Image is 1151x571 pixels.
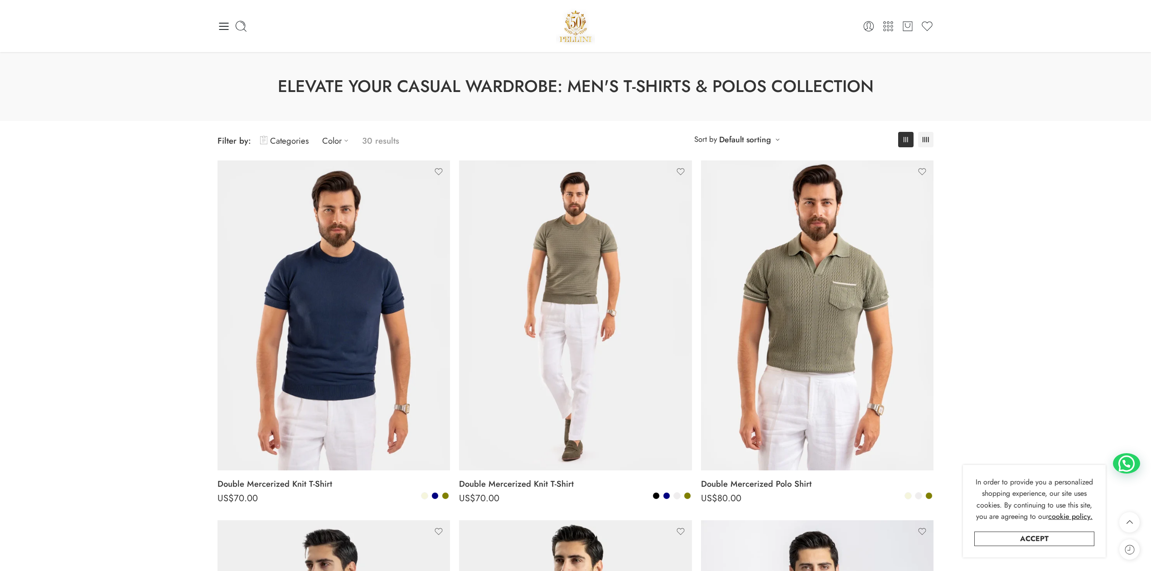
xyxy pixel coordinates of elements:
[901,20,914,33] a: Cart
[719,133,771,146] a: Default sorting
[921,20,933,33] a: Wishlist
[23,75,1128,98] h1: Elevate Your Casual Wardrobe: Men's T-Shirts & Polos Collection
[362,130,399,151] p: 30 results
[441,492,450,500] a: Olive
[701,492,717,505] span: US$
[459,492,499,505] bdi: 70.00
[914,492,923,500] a: Off-White
[218,135,251,147] span: Filter by:
[322,130,353,151] a: Color
[673,492,681,500] a: Off-White
[862,20,875,33] a: Login / Register
[459,475,692,493] a: Double Mercerized Knit T-Shirt
[218,492,234,505] span: US$
[431,492,439,500] a: Navy
[701,475,933,493] a: Double Mercerized Polo Shirt
[218,475,450,493] a: Double Mercerized Knit T-Shirt
[652,492,660,500] a: Black
[260,130,309,151] a: Categories
[904,492,912,500] a: Beige
[556,7,595,45] img: Pellini
[556,7,595,45] a: Pellini -
[218,492,258,505] bdi: 70.00
[683,492,692,500] a: Olive
[925,492,933,500] a: Olive
[976,477,1093,522] span: In order to provide you a personalized shopping experience, our site uses cookies. By continuing ...
[1048,511,1093,523] a: cookie policy.
[701,492,741,505] bdi: 80.00
[421,492,429,500] a: Beige
[694,132,717,147] span: Sort by
[459,492,475,505] span: US$
[974,532,1094,546] a: Accept
[663,492,671,500] a: Navy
